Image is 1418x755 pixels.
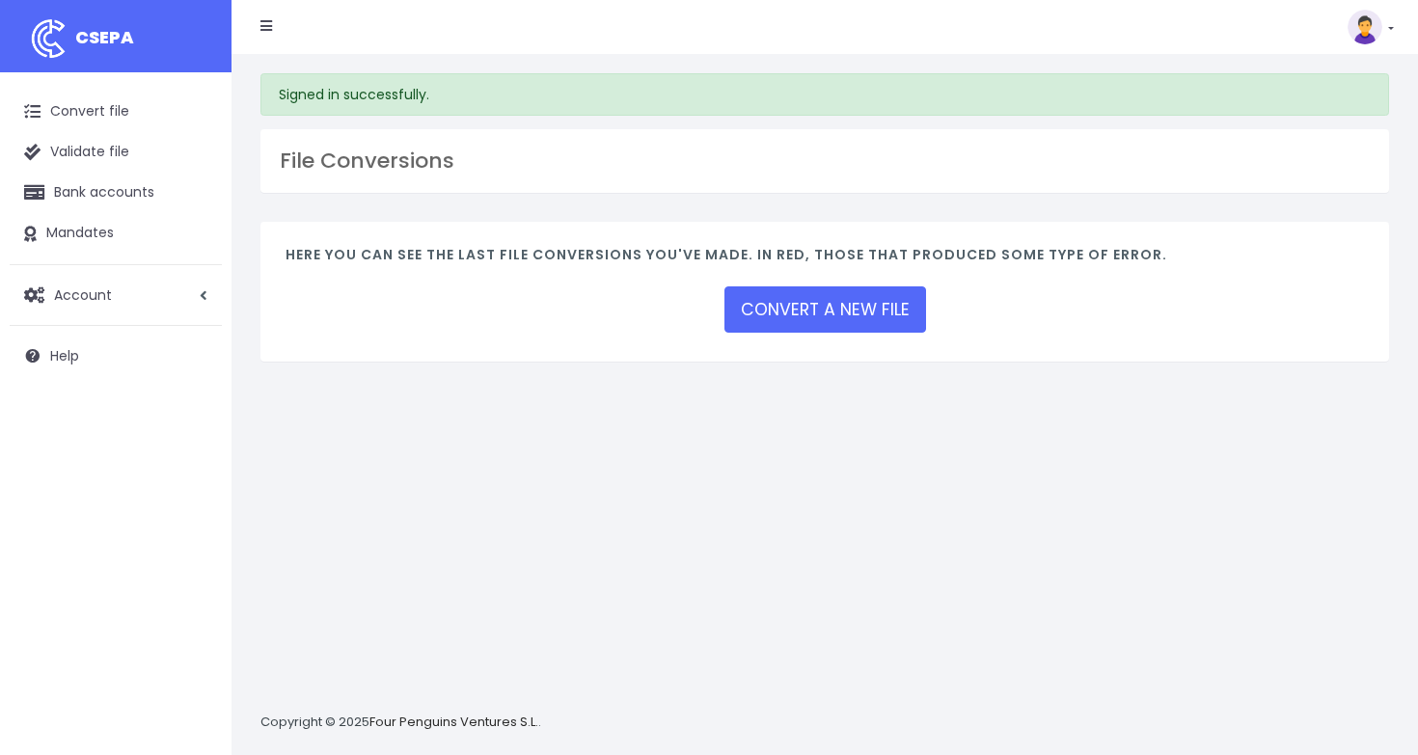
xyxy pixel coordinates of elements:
a: Mandates [10,213,222,254]
a: Four Penguins Ventures S.L. [369,713,538,731]
span: CSEPA [75,25,134,49]
a: Account [10,275,222,315]
span: Account [54,284,112,304]
img: logo [24,14,72,63]
div: Signed in successfully. [260,73,1389,116]
a: Convert file [10,92,222,132]
span: Help [50,345,79,364]
a: Validate file [10,132,222,173]
img: profile [1348,10,1382,44]
a: Bank accounts [10,173,222,213]
h3: File Conversions [280,148,1370,174]
a: Help [10,336,222,376]
a: CONVERT A NEW FILE [724,286,926,333]
p: Copyright © 2025 . [260,713,541,733]
h4: Here you can see the last file conversions you've made. In red, those that produced some type of ... [286,247,1364,273]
